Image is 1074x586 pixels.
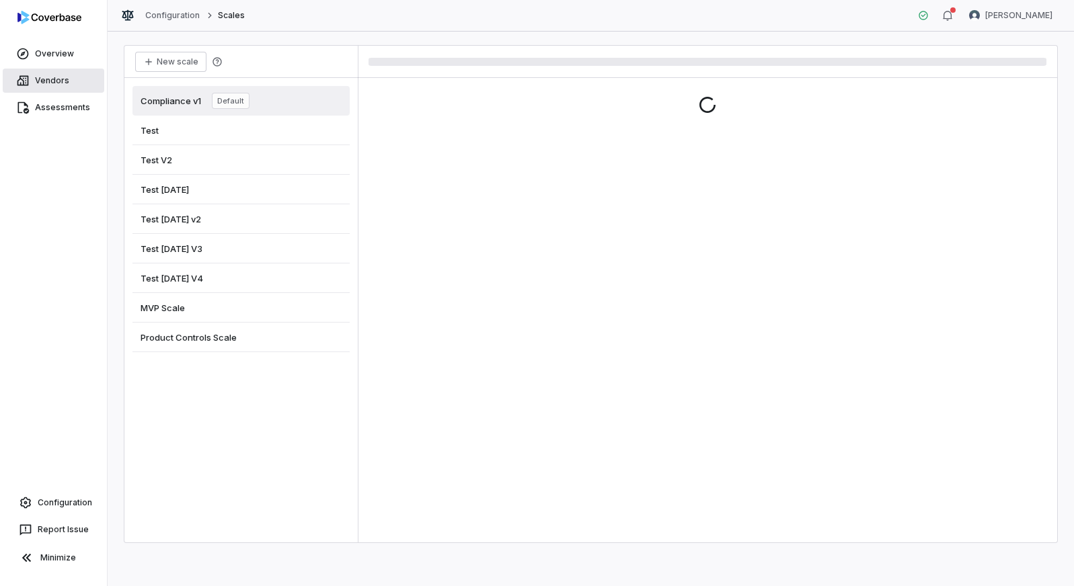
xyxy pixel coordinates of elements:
a: Test V2 [132,145,350,175]
span: Test [DATE] v2 [141,213,201,225]
span: [PERSON_NAME] [985,10,1052,21]
button: Report Issue [5,517,102,542]
a: Overview [3,42,104,66]
a: Compliance v1Default [132,86,350,116]
button: Tomo Majima avatar[PERSON_NAME] [961,5,1061,26]
button: Minimize [5,544,102,571]
a: Test [DATE] v2 [132,204,350,234]
a: Assessments [3,95,104,120]
a: Test [DATE] V4 [132,263,350,293]
a: Test [DATE] V3 [132,234,350,263]
a: Product Controls Scale [132,323,350,352]
span: Test V2 [141,154,172,166]
a: MVP Scale [132,293,350,323]
a: Configuration [5,491,102,515]
span: MVP Scale [141,302,185,314]
span: Test [DATE] V3 [141,243,202,255]
span: Compliance v1 [141,95,201,107]
span: Default [212,93,250,109]
a: Configuration [145,10,200,21]
span: Test [DATE] [141,183,189,196]
span: Product Controls Scale [141,331,237,343]
img: Tomo Majima avatar [969,10,980,21]
a: Test [DATE] [132,175,350,204]
button: New scale [135,52,206,72]
a: Vendors [3,69,104,93]
span: Test [141,124,159,136]
span: Scales [218,10,245,21]
span: Test [DATE] V4 [141,272,203,284]
img: logo-D7KZi-bG.svg [17,11,81,24]
a: Test [132,116,350,145]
